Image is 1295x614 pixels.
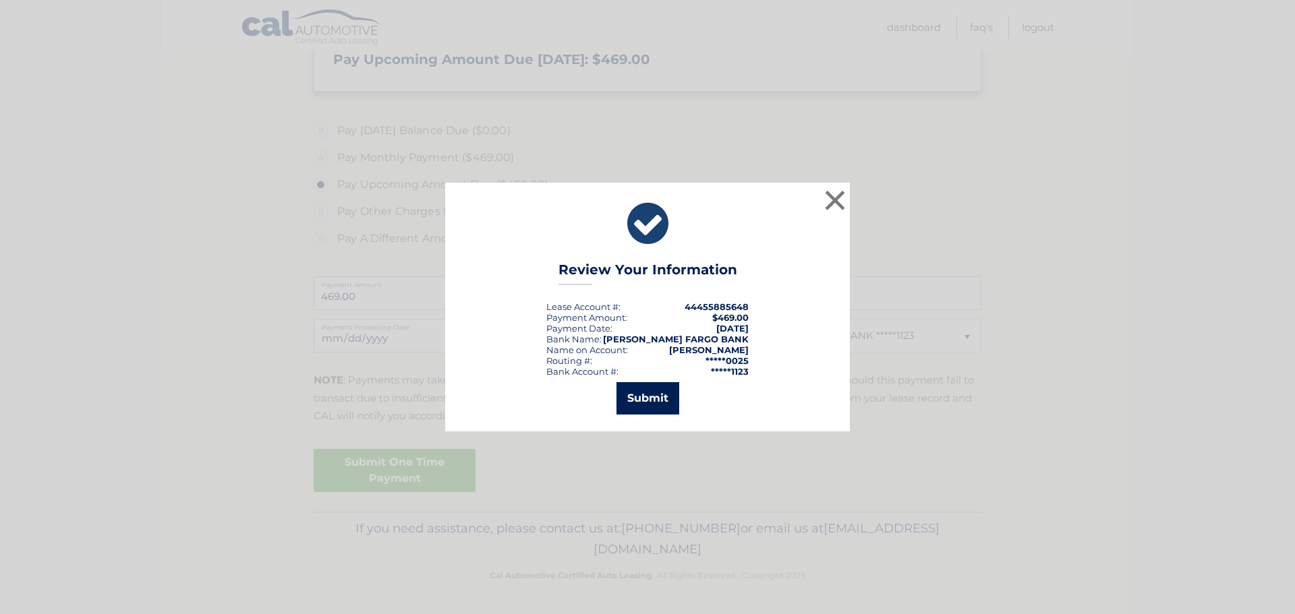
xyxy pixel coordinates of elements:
div: Name on Account: [546,344,628,355]
span: $469.00 [712,312,749,323]
div: Bank Name: [546,334,602,344]
div: : [546,323,612,334]
strong: [PERSON_NAME] [669,344,749,355]
strong: 44455885648 [685,301,749,312]
div: Lease Account #: [546,301,621,312]
strong: [PERSON_NAME] FARGO BANK [603,334,749,344]
div: Routing #: [546,355,592,366]
div: Payment Amount: [546,312,627,323]
button: × [822,187,848,214]
button: Submit [616,382,679,415]
h3: Review Your Information [558,262,737,285]
div: Bank Account #: [546,366,618,377]
span: [DATE] [716,323,749,334]
span: Payment Date [546,323,610,334]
